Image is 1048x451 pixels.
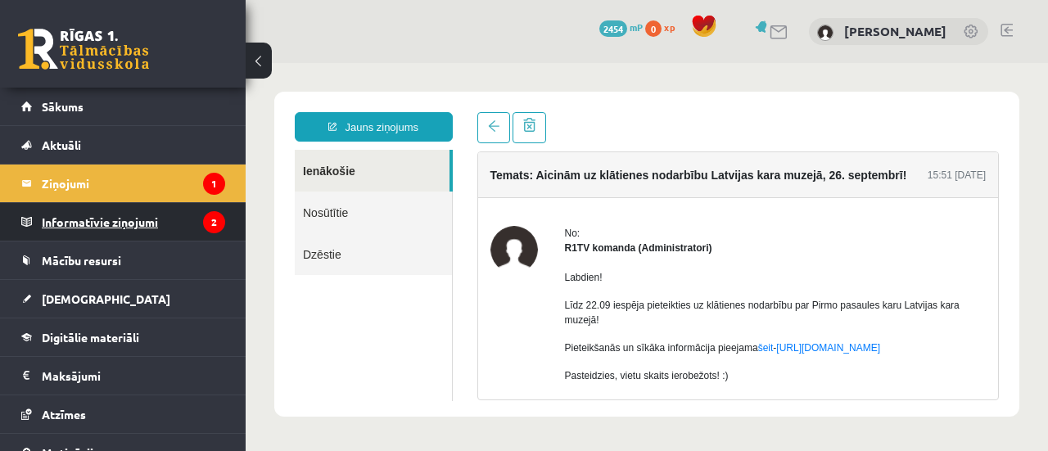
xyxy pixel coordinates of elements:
[49,170,206,212] a: Dzēstie
[319,207,741,222] p: Labdien!
[630,20,643,34] span: mP
[49,129,206,170] a: Nosūtītie
[21,357,225,395] a: Maksājumi
[599,20,627,37] span: 2454
[42,357,225,395] legend: Maksājumi
[513,279,528,291] a: šeit
[18,29,149,70] a: Rīgas 1. Tālmācības vidusskola
[42,291,170,306] span: [DEMOGRAPHIC_DATA]
[682,105,740,120] div: 15:51 [DATE]
[42,330,139,345] span: Digitālie materiāli
[49,87,204,129] a: Ienākošie
[21,318,225,356] a: Digitālie materiāli
[245,163,292,210] img: R1TV komanda
[319,235,741,264] p: Līdz 22.09 iespēja pieteikties uz klātienes nodarbību par Pirmo pasaules karu Latvijas kara muzejā!
[245,106,662,119] h4: Temats: Aicinām uz klātienes nodarbību Latvijas kara muzejā, 26. septembrī!
[42,203,225,241] legend: Informatīvie ziņojumi
[21,165,225,202] a: Ziņojumi1
[42,407,86,422] span: Atzīmes
[21,241,225,279] a: Mācību resursi
[844,23,946,39] a: [PERSON_NAME]
[817,25,833,41] img: Rūta Nora Bengere
[42,253,121,268] span: Mācību resursi
[21,395,225,433] a: Atzīmes
[319,277,741,292] p: Pieteikšanās un sīkāka informācija pieejama -
[49,49,207,79] a: Jauns ziņojums
[645,20,683,34] a: 0 xp
[21,280,225,318] a: [DEMOGRAPHIC_DATA]
[21,88,225,125] a: Sākums
[42,165,225,202] legend: Ziņojumi
[21,203,225,241] a: Informatīvie ziņojumi2
[21,126,225,164] a: Aktuāli
[203,173,225,195] i: 1
[319,179,467,191] strong: R1TV komanda (Administratori)
[203,211,225,233] i: 2
[319,163,741,178] div: No:
[42,99,84,114] span: Sākums
[42,138,81,152] span: Aktuāli
[531,279,635,291] a: [URL][DOMAIN_NAME]
[599,20,643,34] a: 2454 mP
[664,20,675,34] span: xp
[645,20,662,37] span: 0
[319,305,741,320] p: Pasteidzies, vietu skaits ierobežots! :)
